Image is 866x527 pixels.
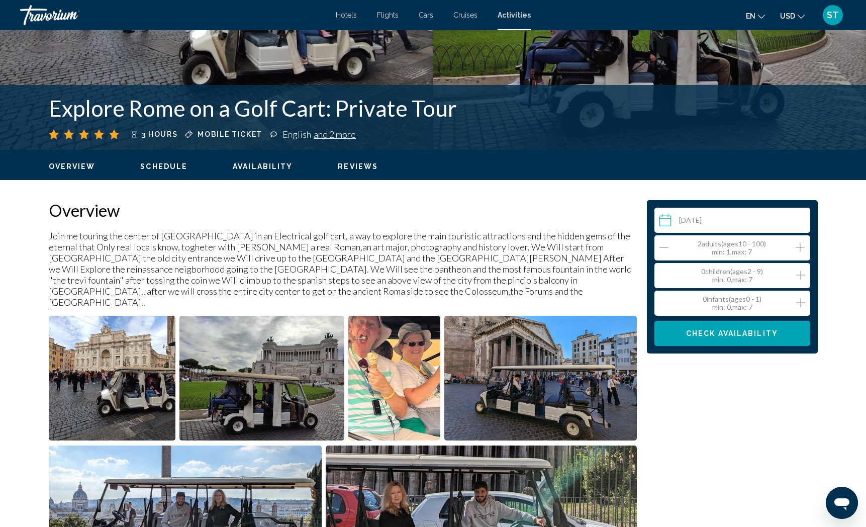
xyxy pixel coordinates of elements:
span: max [732,275,745,284]
span: Schedule [140,162,187,170]
p: Join me touring the center of [GEOGRAPHIC_DATA] in an Electrical golf cart, a way to explore the ... [49,230,637,308]
div: : 0, : 7 [701,276,763,284]
span: 0 [701,267,763,276]
span: min [712,303,723,311]
span: ages [731,295,746,303]
button: Increment adults [796,241,805,255]
a: Cars [419,11,433,19]
div: : 0, : 7 [703,303,761,311]
button: Increment infants [796,296,805,311]
button: Open full-screen image slider [348,315,440,441]
span: Check Availability [686,330,778,338]
span: ages [723,239,738,248]
span: Mobile ticket [198,130,262,138]
button: Travelers: 2 adults, 0 children [654,235,810,316]
span: ST [827,10,839,20]
a: Hotels [336,11,357,19]
button: Change currency [780,9,805,23]
iframe: Button to launch messaging window [826,487,858,519]
h1: Explore Rome on a Golf Cart: Private Tour [49,95,657,121]
button: Open full-screen image slider [179,315,344,441]
a: Activities [498,11,531,19]
span: max [732,303,745,311]
span: ( 0 - 1) [729,295,761,303]
span: en [746,12,755,20]
button: Open full-screen image slider [444,315,637,441]
span: ( 2 - 9) [730,267,763,276]
button: Schedule [140,162,187,171]
span: ages [732,267,747,276]
a: Cruises [453,11,477,19]
span: Overview [49,162,95,170]
a: Travorium [20,5,326,25]
button: Reviews [338,162,378,171]
h2: Overview [49,200,637,220]
span: ( 10 - 100) [721,239,766,248]
span: Adults [702,239,721,248]
span: Children [705,267,730,276]
span: Infants [707,295,729,303]
button: Check Availability [654,321,810,346]
span: min [712,275,723,284]
span: min [712,247,723,256]
span: and 2 more [314,129,356,140]
a: Flights [377,11,399,19]
span: 2 [698,239,766,248]
button: Availability [233,162,293,171]
button: Decrement children [659,269,668,283]
span: USD [780,12,795,20]
span: 3 hours [142,130,178,138]
button: Decrement infants [659,296,668,311]
button: Change language [746,9,765,23]
button: Decrement adults [659,241,668,255]
button: Overview [49,162,95,171]
div: : 1, : 7 [698,248,766,256]
span: 0 [703,295,761,303]
button: Increment children [796,269,805,283]
button: User Menu [820,5,846,26]
span: max [732,247,744,256]
button: Open full-screen image slider [49,315,176,441]
span: Reviews [338,162,378,170]
div: English [282,129,356,140]
span: Availability [233,162,293,170]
